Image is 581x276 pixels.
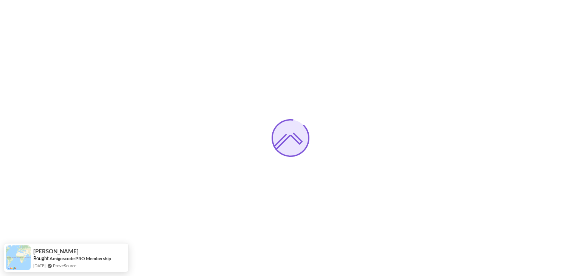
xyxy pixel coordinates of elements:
span: Bought [33,255,49,261]
span: [DATE] [33,262,45,269]
img: provesource social proof notification image [6,245,31,270]
a: ProveSource [53,262,76,269]
span: [PERSON_NAME] [33,248,79,254]
a: Amigoscode PRO Membership [50,256,111,261]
